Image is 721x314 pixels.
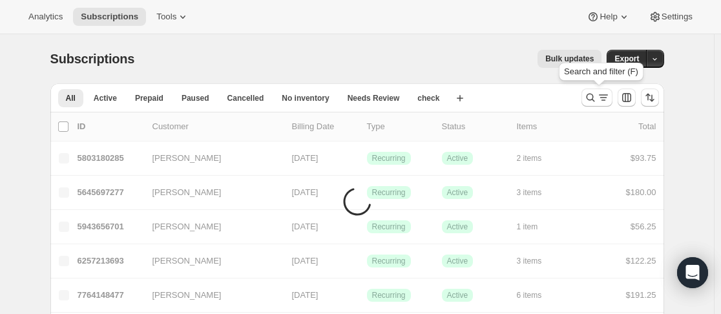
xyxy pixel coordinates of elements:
button: Settings [641,8,700,26]
button: Sort the results [641,89,659,107]
span: Needs Review [348,93,400,103]
span: check [417,93,439,103]
span: Prepaid [135,93,163,103]
button: Analytics [21,8,70,26]
span: Help [600,12,617,22]
span: Cancelled [227,93,264,103]
button: Create new view [450,89,470,107]
span: All [66,93,76,103]
span: Subscriptions [81,12,138,22]
button: Export [607,50,647,68]
span: Analytics [28,12,63,22]
span: Tools [156,12,176,22]
span: Settings [662,12,693,22]
span: Paused [182,93,209,103]
button: Help [579,8,638,26]
span: Bulk updates [545,54,594,64]
div: Open Intercom Messenger [677,257,708,288]
span: No inventory [282,93,329,103]
span: Subscriptions [50,52,135,66]
span: Export [614,54,639,64]
button: Customize table column order and visibility [618,89,636,107]
button: Subscriptions [73,8,146,26]
button: Bulk updates [538,50,601,68]
span: Active [94,93,117,103]
button: Search and filter results [581,89,612,107]
button: Tools [149,8,197,26]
